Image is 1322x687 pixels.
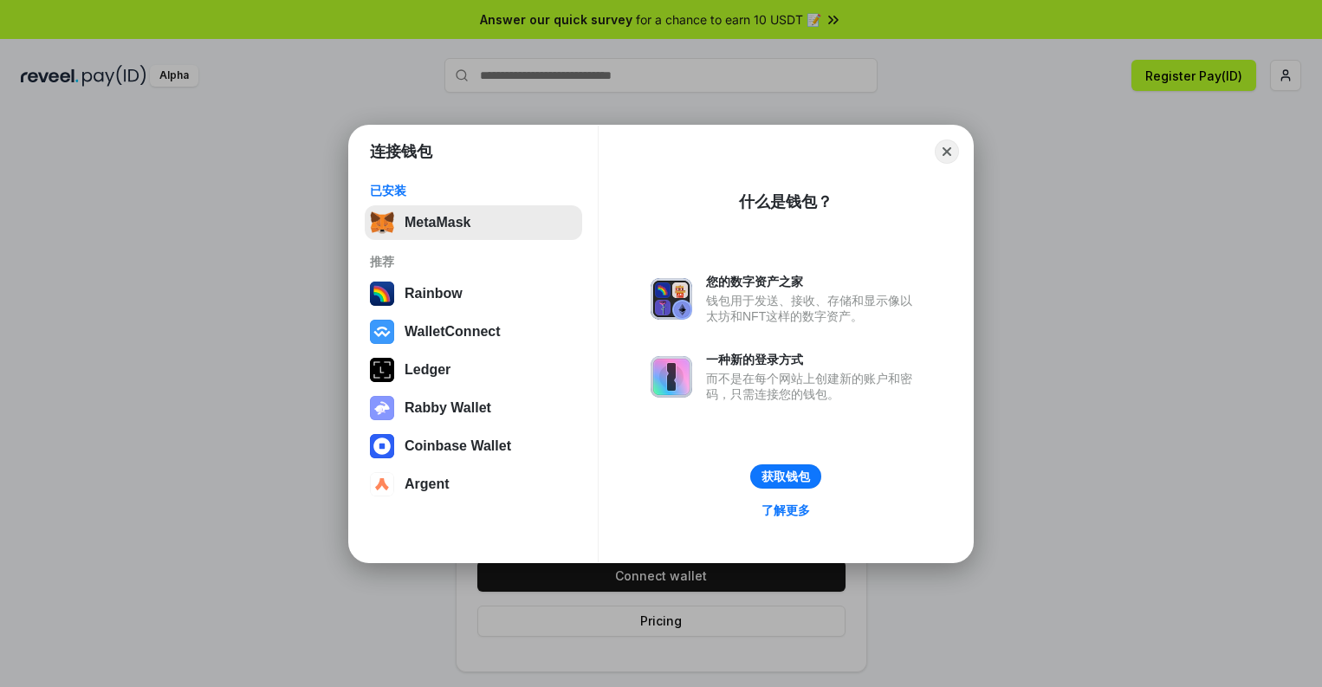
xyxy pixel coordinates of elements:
div: Argent [405,476,450,492]
button: Rabby Wallet [365,391,582,425]
div: 什么是钱包？ [739,191,833,212]
img: svg+xml,%3Csvg%20width%3D%22120%22%20height%3D%22120%22%20viewBox%3D%220%200%20120%20120%22%20fil... [370,282,394,306]
div: 获取钱包 [761,469,810,484]
img: svg+xml,%3Csvg%20xmlns%3D%22http%3A%2F%2Fwww.w3.org%2F2000%2Fsvg%22%20fill%3D%22none%22%20viewBox... [651,278,692,320]
button: Ledger [365,353,582,387]
img: svg+xml,%3Csvg%20xmlns%3D%22http%3A%2F%2Fwww.w3.org%2F2000%2Fsvg%22%20fill%3D%22none%22%20viewBox... [370,396,394,420]
div: 而不是在每个网站上创建新的账户和密码，只需连接您的钱包。 [706,371,921,402]
img: svg+xml,%3Csvg%20width%3D%2228%22%20height%3D%2228%22%20viewBox%3D%220%200%2028%2028%22%20fill%3D... [370,320,394,344]
img: svg+xml,%3Csvg%20width%3D%2228%22%20height%3D%2228%22%20viewBox%3D%220%200%2028%2028%22%20fill%3D... [370,472,394,496]
button: MetaMask [365,205,582,240]
img: svg+xml,%3Csvg%20fill%3D%22none%22%20height%3D%2233%22%20viewBox%3D%220%200%2035%2033%22%20width%... [370,211,394,235]
h1: 连接钱包 [370,141,432,162]
div: 了解更多 [761,502,810,518]
div: 您的数字资产之家 [706,274,921,289]
div: Rabby Wallet [405,400,491,416]
img: svg+xml,%3Csvg%20width%3D%2228%22%20height%3D%2228%22%20viewBox%3D%220%200%2028%2028%22%20fill%3D... [370,434,394,458]
div: WalletConnect [405,324,501,340]
button: 获取钱包 [750,464,821,489]
button: WalletConnect [365,314,582,349]
div: Coinbase Wallet [405,438,511,454]
div: MetaMask [405,215,470,230]
div: 已安装 [370,183,577,198]
button: Close [935,139,959,164]
img: svg+xml,%3Csvg%20xmlns%3D%22http%3A%2F%2Fwww.w3.org%2F2000%2Fsvg%22%20fill%3D%22none%22%20viewBox... [651,356,692,398]
div: Rainbow [405,286,463,301]
button: Argent [365,467,582,502]
button: Rainbow [365,276,582,311]
div: 钱包用于发送、接收、存储和显示像以太坊和NFT这样的数字资产。 [706,293,921,324]
div: 推荐 [370,254,577,269]
div: Ledger [405,362,450,378]
div: 一种新的登录方式 [706,352,921,367]
a: 了解更多 [751,499,820,522]
img: svg+xml,%3Csvg%20xmlns%3D%22http%3A%2F%2Fwww.w3.org%2F2000%2Fsvg%22%20width%3D%2228%22%20height%3... [370,358,394,382]
button: Coinbase Wallet [365,429,582,463]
